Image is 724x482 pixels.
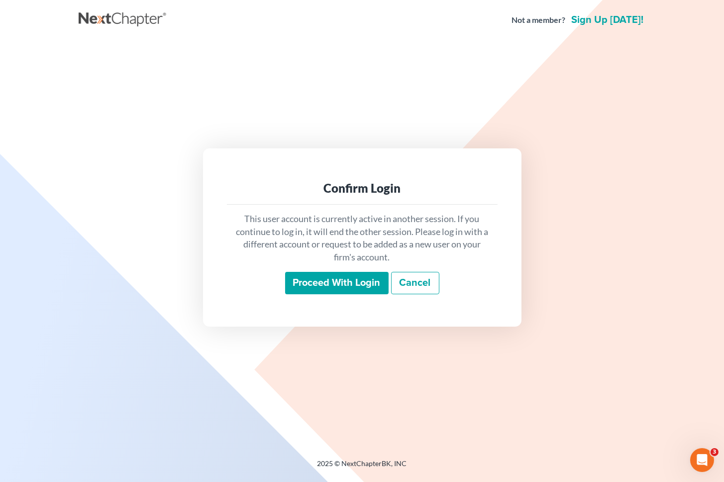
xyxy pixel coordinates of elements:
span: 3 [711,448,719,456]
a: Cancel [391,272,439,295]
input: Proceed with login [285,272,389,295]
div: 2025 © NextChapterBK, INC [79,459,646,477]
p: This user account is currently active in another session. If you continue to log in, it will end ... [235,213,490,264]
a: Sign up [DATE]! [570,15,646,25]
strong: Not a member? [512,14,566,26]
div: Confirm Login [235,180,490,196]
iframe: Intercom live chat [690,448,714,472]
